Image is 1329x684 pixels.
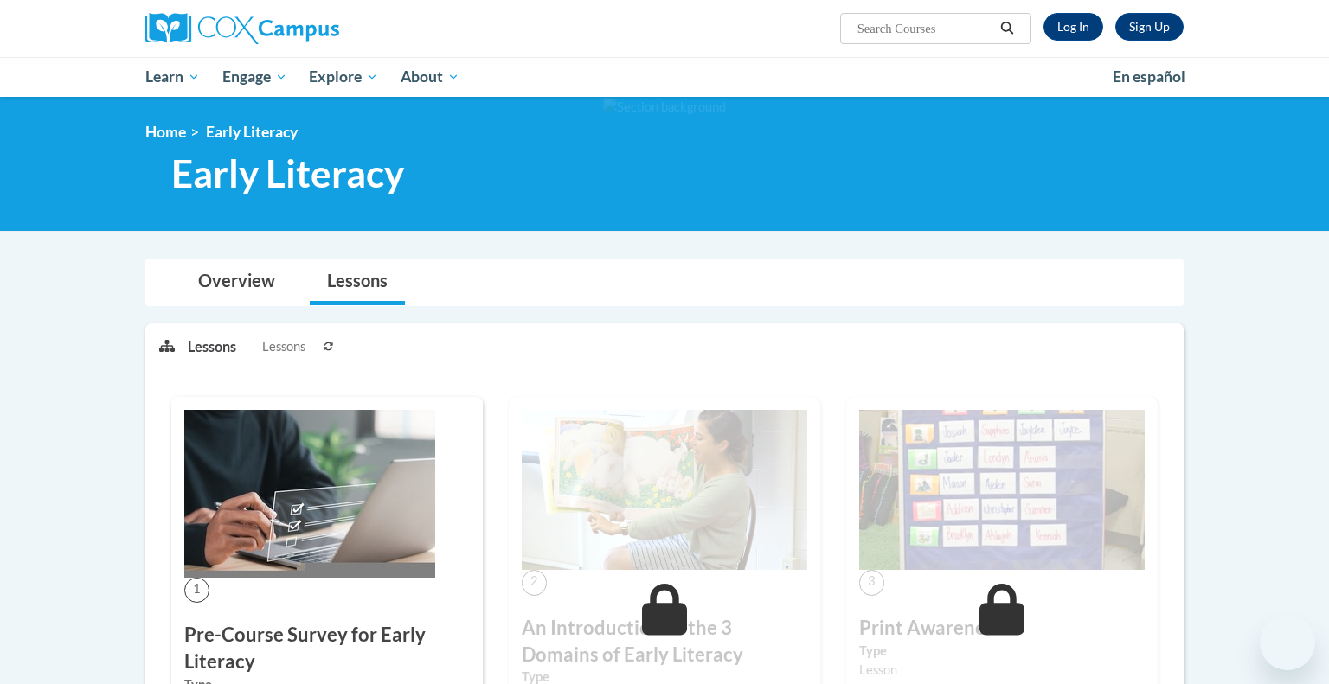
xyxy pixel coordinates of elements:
span: Explore [309,67,378,87]
a: Home [145,123,186,141]
img: Course Image [184,410,435,578]
span: Early Literacy [206,123,298,141]
span: Early Literacy [171,150,404,196]
span: Lessons [262,337,305,356]
span: 1 [184,578,209,603]
h3: An Introduction to the 3 Domains of Early Literacy [522,615,807,668]
div: Lesson [859,661,1145,680]
label: Type [859,642,1145,661]
button: Search [994,18,1020,39]
a: Register [1115,13,1184,41]
a: En español [1101,59,1197,95]
img: Cox Campus [145,13,339,44]
img: Course Image [859,410,1145,571]
a: Engage [211,57,299,97]
a: Lessons [310,259,405,305]
a: Overview [181,259,292,305]
a: Learn [134,57,211,97]
h3: Print Awareness [859,615,1145,642]
span: 2 [522,570,547,595]
h3: Pre-Course Survey for Early Literacy [184,622,470,675]
span: About [401,67,459,87]
div: Main menu [119,57,1210,97]
img: Course Image [522,410,807,571]
span: Engage [222,67,287,87]
a: Cox Campus [145,13,474,44]
a: Explore [298,57,389,97]
input: Search Courses [856,18,994,39]
a: About [389,57,471,97]
iframe: Button to launch messaging window [1260,615,1315,670]
span: Learn [145,67,200,87]
img: Section background [603,98,726,117]
span: 3 [859,570,884,595]
span: En español [1113,67,1185,86]
p: Lessons [188,337,236,356]
a: Log In [1043,13,1103,41]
